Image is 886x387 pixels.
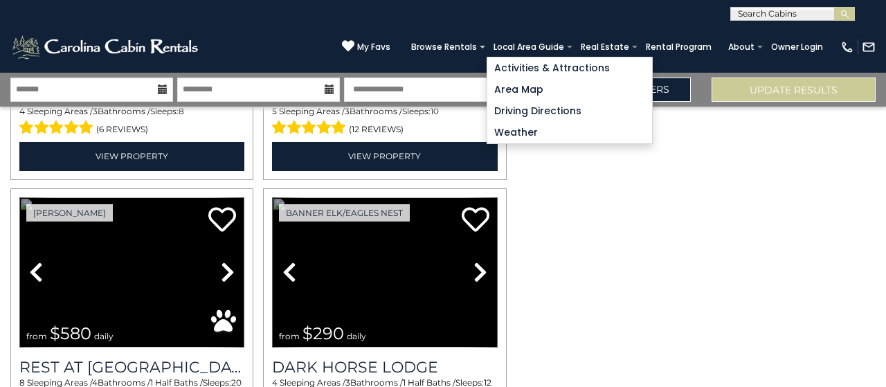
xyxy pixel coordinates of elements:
img: White-1-2.png [10,33,202,61]
span: My Favs [357,41,390,53]
a: [PERSON_NAME] [26,204,113,222]
button: Update Results [712,78,876,102]
a: View Property [272,142,497,170]
img: mail-regular-white.png [862,40,876,54]
span: (6 reviews) [96,120,148,138]
a: Add to favorites [208,206,236,235]
span: 3 [345,106,350,116]
img: dummy-image.jpg [19,197,244,348]
span: 4 [19,106,25,116]
a: Weather [487,122,652,143]
a: Banner Elk/Eagles Nest [279,204,410,222]
span: 10 [431,106,439,116]
span: daily [347,331,366,341]
img: phone-regular-white.png [840,40,854,54]
a: Local Area Guide [487,37,571,57]
a: Real Estate [574,37,636,57]
a: Owner Login [764,37,830,57]
span: 3 [93,106,98,116]
a: My Favs [342,39,390,54]
div: Sleeping Areas / Bathrooms / Sleeps: [272,105,497,138]
a: Rental Program [639,37,718,57]
span: from [26,331,47,341]
a: Area Map [487,79,652,100]
div: Sleeping Areas / Bathrooms / Sleeps: [19,105,244,138]
a: Browse Rentals [404,37,484,57]
span: (12 reviews) [349,120,404,138]
img: dummy-image.jpg [272,197,497,348]
a: Driving Directions [487,100,652,122]
span: $580 [50,323,91,343]
a: View Property [19,142,244,170]
span: 8 [179,106,184,116]
span: 5 [272,106,277,116]
a: About [721,37,761,57]
a: Activities & Attractions [487,57,652,79]
a: Add to favorites [462,206,489,235]
a: Rest at [GEOGRAPHIC_DATA] [19,358,244,377]
h3: Rest at Mountain Crest [19,358,244,377]
span: $290 [302,323,344,343]
span: daily [94,331,114,341]
span: from [279,331,300,341]
a: Dark Horse Lodge [272,358,497,377]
